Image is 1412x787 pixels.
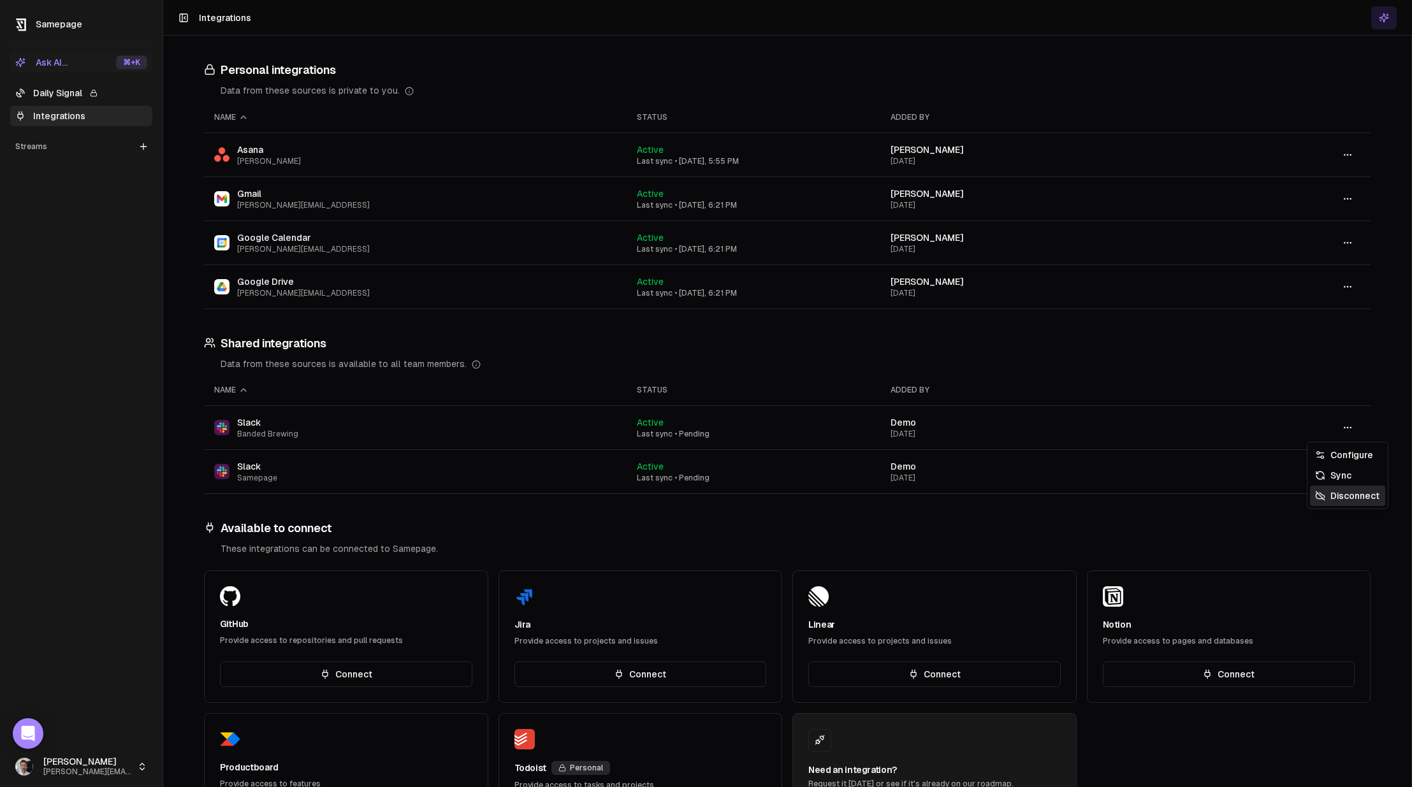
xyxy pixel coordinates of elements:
div: Last sync • [DATE], 6:21 PM [637,200,870,210]
div: Personal [551,761,610,775]
div: Name [214,385,616,395]
span: [PERSON_NAME][EMAIL_ADDRESS] [237,200,370,210]
img: Google Calendar [214,235,229,250]
span: [PERSON_NAME][EMAIL_ADDRESS] [237,288,370,298]
span: Active [637,417,664,428]
img: Todoist [514,729,535,749]
div: Last sync • Pending [637,429,870,439]
span: Slack [237,460,277,473]
img: Asana [214,147,229,162]
div: Notion [1103,618,1132,631]
img: Jira [514,586,535,607]
span: [PERSON_NAME] [891,233,964,243]
div: Data from these sources is private to you. [221,84,1371,97]
span: Demo [891,461,916,472]
span: [PERSON_NAME][EMAIL_ADDRESS] [237,244,370,254]
div: Sync [1310,465,1385,486]
img: Slack [214,420,229,435]
h1: Integrations [199,11,251,24]
div: Last sync • Pending [637,473,870,483]
button: Connect [808,661,1061,687]
span: [PERSON_NAME] [43,756,132,768]
span: Google Calendar [237,231,370,244]
span: Active [637,277,664,287]
div: Ask AI... [15,56,68,69]
span: Active [637,145,664,155]
img: Linear [808,586,829,607]
div: Last sync • [DATE], 6:21 PM [637,288,870,298]
div: Linear [808,618,835,631]
div: [DATE] [891,473,1208,483]
span: [PERSON_NAME][EMAIL_ADDRESS] [43,767,132,777]
span: Samepage [237,473,277,483]
div: Todoist [514,762,547,774]
button: Connect [514,661,767,687]
div: Jira [514,618,531,631]
span: Demo [891,417,916,428]
div: Status [637,112,870,122]
div: [DATE] [891,288,1208,298]
img: Gmail [214,191,229,206]
div: ⌘ +K [116,55,147,69]
button: [PERSON_NAME][PERSON_NAME][EMAIL_ADDRESS] [10,751,152,782]
div: Provide access to projects and issues [514,636,767,646]
div: Productboard [220,761,279,774]
span: [PERSON_NAME] [891,277,964,287]
img: Productboard [220,729,240,749]
div: Disconnect [1310,486,1385,506]
div: [DATE] [891,200,1208,210]
span: [PERSON_NAME] [891,189,964,199]
span: [PERSON_NAME] [237,156,301,166]
button: Connect [1103,661,1355,687]
h3: Available to connect [204,519,1371,537]
div: Name [214,112,616,122]
div: Open Intercom Messenger [13,718,43,749]
div: Provide access to repositories and pull requests [220,635,472,646]
div: Status [637,385,870,395]
img: Google Drive [214,279,229,294]
img: GitHub [220,586,240,606]
h3: Shared integrations [204,335,1371,352]
div: Provide access to projects and issues [808,636,1061,646]
h3: Personal integrations [204,61,1371,79]
div: Added by [891,385,1208,395]
div: [DATE] [891,244,1208,254]
div: These integrations can be connected to Samepage. [221,542,1371,555]
div: Streams [10,136,152,157]
span: Banded Brewing [237,429,298,439]
div: [DATE] [891,429,1208,439]
button: Ask AI...⌘+K [10,52,152,73]
div: Last sync • [DATE], 5:55 PM [637,156,870,166]
div: GitHub [220,617,249,630]
a: Integrations [10,106,152,126]
img: Slack [214,464,229,479]
span: Active [637,189,664,199]
div: Last sync • [DATE], 6:21 PM [637,244,870,254]
span: Google Drive [237,275,370,288]
img: _image [15,758,33,776]
div: Configure [1310,445,1385,465]
span: Asana [237,143,301,156]
span: Gmail [237,187,370,200]
span: Slack [237,416,298,429]
div: Need an integration? [808,763,1061,776]
div: Provide access to pages and databases [1103,636,1355,646]
span: Samepage [36,19,82,29]
div: Data from these sources is available to all team members. [221,357,1371,370]
button: Connect [220,661,472,687]
span: Active [637,233,664,243]
span: Active [637,461,664,472]
div: [DATE] [891,156,1208,166]
span: [PERSON_NAME] [891,145,964,155]
div: Added by [891,112,1208,122]
a: Daily Signal [10,83,152,103]
img: Notion [1103,586,1123,607]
